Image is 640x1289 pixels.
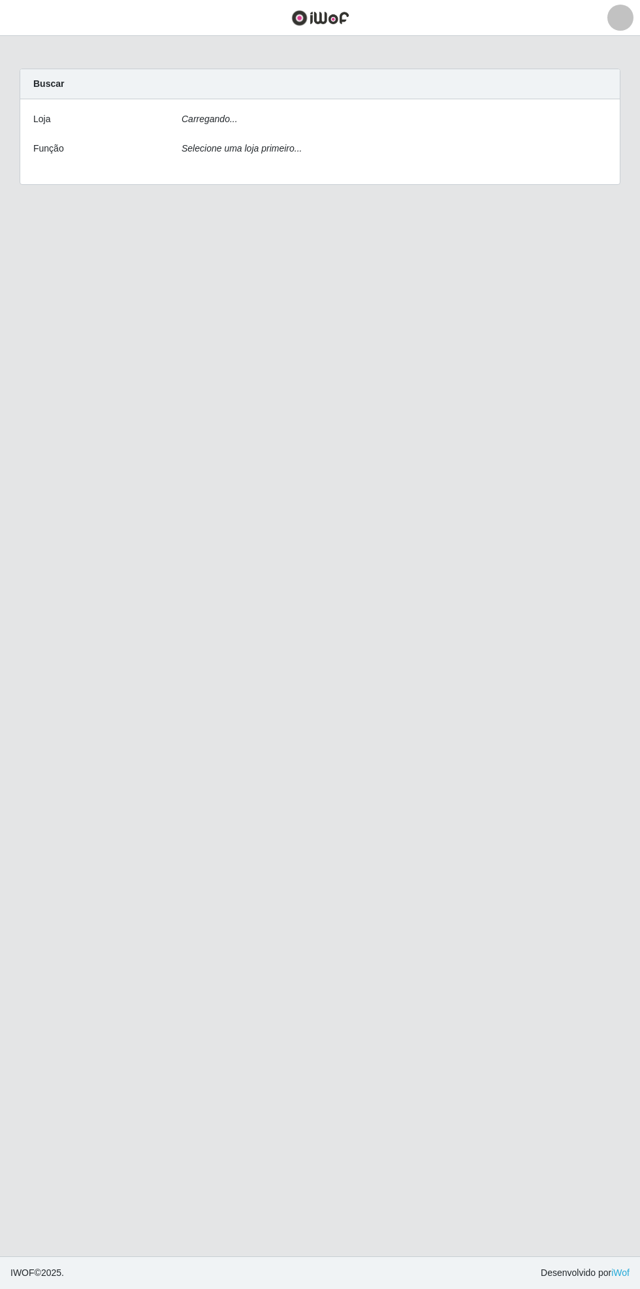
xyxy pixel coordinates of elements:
i: Carregando... [182,114,238,124]
span: IWOF [10,1267,35,1278]
label: Loja [33,112,50,126]
strong: Buscar [33,78,64,89]
label: Função [33,142,64,155]
span: Desenvolvido por [541,1266,630,1280]
img: CoreUI Logo [291,10,349,26]
i: Selecione uma loja primeiro... [182,143,302,154]
a: iWof [611,1267,630,1278]
span: © 2025 . [10,1266,64,1280]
